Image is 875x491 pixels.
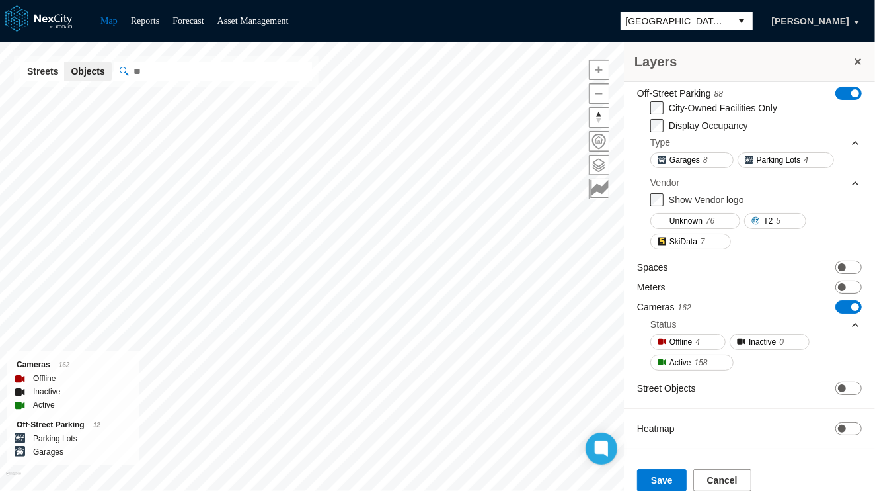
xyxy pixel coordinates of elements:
[703,154,708,167] span: 8
[757,154,801,167] span: Parking Lots
[590,108,609,127] span: Reset bearing to north
[637,300,691,314] label: Cameras
[6,472,21,487] a: Mapbox homepage
[669,154,700,167] span: Garages
[732,12,753,30] button: select
[707,474,738,487] span: Cancel
[749,335,776,349] span: Inactive
[701,235,705,248] span: 7
[650,213,740,229] button: Unknown76
[695,335,700,349] span: 4
[669,120,748,131] label: Display Occupancy
[650,136,670,149] div: Type
[669,335,692,349] span: Offline
[758,10,863,32] button: [PERSON_NAME]
[650,152,734,168] button: Garages8
[33,432,77,445] label: Parking Lots
[100,16,118,26] a: Map
[650,176,679,189] div: Vendor
[590,60,609,79] span: Zoom in
[217,16,289,26] a: Asset Management
[678,303,691,312] span: 162
[804,154,808,167] span: 4
[714,89,723,99] span: 88
[634,52,851,71] h3: Layers
[589,155,609,175] button: Layers management
[706,214,714,228] span: 76
[744,213,806,229] button: T25
[669,356,691,369] span: Active
[637,281,666,294] label: Meters
[669,214,703,228] span: Unknown
[776,214,780,228] span: 5
[33,398,55,412] label: Active
[669,195,744,205] label: Show Vendor logo
[17,358,130,372] div: Cameras
[650,334,726,350] button: Offline4
[650,173,860,193] div: Vendor
[589,179,609,199] button: Key metrics
[172,16,204,26] a: Forecast
[650,132,860,152] div: Type
[637,422,675,435] label: Heatmap
[637,382,696,395] label: Street Objects
[695,356,708,369] span: 158
[589,60,609,80] button: Zoom in
[64,62,111,81] button: Objects
[669,235,697,248] span: SkiData
[131,16,160,26] a: Reports
[93,422,100,429] span: 12
[650,318,677,331] div: Status
[669,103,777,113] label: City-Owned Facilities Only
[780,335,784,349] span: 0
[650,314,860,334] div: Status
[730,334,810,350] button: Inactive0
[17,418,130,432] div: Off-Street Parking
[738,152,834,168] button: Parking Lots4
[33,385,60,398] label: Inactive
[59,361,70,369] span: 162
[20,62,65,81] button: Streets
[71,65,104,78] span: Objects
[27,65,58,78] span: Streets
[626,15,726,28] span: [GEOGRAPHIC_DATA][PERSON_NAME]
[763,214,773,228] span: T2
[590,84,609,103] span: Zoom out
[589,83,609,104] button: Zoom out
[651,474,673,487] span: Save
[637,261,668,274] label: Spaces
[637,87,723,101] label: Off-Street Parking
[33,445,63,459] label: Garages
[33,372,56,385] label: Offline
[650,355,734,371] button: Active158
[772,15,849,28] span: [PERSON_NAME]
[589,131,609,152] button: Home
[589,107,609,128] button: Reset bearing to north
[650,234,731,249] button: SkiData7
